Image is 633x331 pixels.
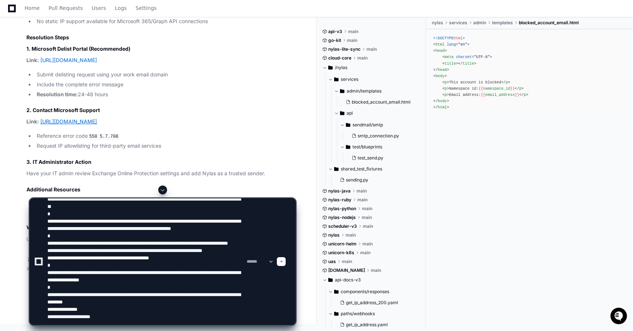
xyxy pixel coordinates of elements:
span: This account is blocked Namespace id: [433,36,510,91]
div: Start new chat [25,55,120,62]
strong: Resolution time: [37,91,78,97]
strong: Link: [26,57,39,63]
span: < > [442,61,458,65]
span: </ > [515,86,524,91]
svg: Directory [340,109,344,118]
span: sending.py [346,177,368,183]
h3: 1. Microsoft Delist Portal (Recommended) [26,45,296,53]
svg: Directory [334,75,339,84]
span: nylas [432,20,443,26]
span: </ > [433,105,449,109]
span: nylas-lite-sync [328,46,361,52]
span: sendmail/smtp [352,122,383,128]
span: services [449,20,467,26]
span: api-v3 [328,29,342,35]
span: < > [442,93,449,97]
span: namespace_id [483,86,510,91]
span: html [438,105,447,109]
span: p [519,86,521,91]
span: p [445,93,447,97]
h3: 3. IT Administrator Action [26,158,296,166]
span: charset [456,55,472,59]
span: Logs [115,6,127,10]
button: api [334,107,420,119]
svg: Directory [346,143,350,151]
span: body [435,73,445,78]
div: We're offline, we'll be back soon [25,62,96,68]
span: test/blueprints [352,144,382,150]
iframe: Open customer support [610,307,629,327]
span: templates [492,20,513,26]
span: {{ }} [481,93,519,97]
span: "UTF-8" [474,55,490,59]
span: Pull Requests [48,6,83,10]
span: html [453,36,463,40]
span: cloud-core [328,55,351,61]
span: </ > [433,67,449,72]
span: < > [442,80,449,84]
a: Powered byPylon [52,77,89,83]
h2: Resolution Steps [26,34,296,41]
button: sendmail/smtp [340,119,420,131]
span: < > [433,73,447,78]
span: title [445,61,456,65]
span: title [463,61,474,65]
a: [URL][DOMAIN_NAME] [40,57,97,63]
span: admin/templates [347,88,381,94]
button: services [328,73,420,85]
button: sending.py [337,175,416,185]
button: test/blueprints [340,141,420,153]
img: PlayerZero [7,7,22,22]
li: Include the complete error message [35,80,296,89]
span: body [438,99,447,103]
div: Welcome [7,29,134,41]
span: <!DOCTYPE > [433,36,465,40]
a: [URL][DOMAIN_NAME] [40,118,97,125]
span: Email address: [433,86,524,97]
li: Request IP allowlisting for third-party email services [35,142,296,150]
span: < > [442,86,449,91]
span: /nylas [335,65,347,71]
span: admin [473,20,486,26]
span: lang [447,42,456,47]
p: Have your IT admin review Exchange Online Protection settings and add Nylas as a trusted sender. [26,169,296,178]
button: smtp_connection.py [349,131,416,141]
img: 1736555170064-99ba0984-63c1-480f-8ee9-699278ef63ed [7,55,21,68]
span: p [445,80,447,84]
button: test_send.py [349,153,416,163]
span: Home [25,6,40,10]
span: main [348,29,358,35]
span: "en" [458,42,467,47]
span: main [347,37,357,43]
span: head [438,67,447,72]
span: p [524,93,526,97]
span: blocked_account_email.html [352,99,410,105]
span: </ > [501,80,510,84]
svg: Directory [334,165,339,173]
span: </ > [458,61,476,65]
button: blocked_account_email.html [343,97,416,107]
span: go-kit [328,37,341,43]
button: shared_test_fixtures [328,163,420,175]
li: Submit delisting request using your work email domain [35,71,296,79]
span: Users [92,6,106,10]
span: Pylon [73,77,89,83]
span: </ > [519,93,528,97]
svg: Directory [346,120,350,129]
span: Settings [135,6,156,10]
span: < = > [442,55,492,59]
span: test_send.py [358,155,383,161]
h3: 2. Contact Microsoft Support [26,107,296,114]
span: html [435,42,445,47]
span: email_address [485,93,515,97]
span: p [506,80,508,84]
span: p [445,86,447,91]
span: smtp_connection.py [358,133,399,139]
strong: Link: [26,118,39,125]
span: meta [445,55,454,59]
li: 24-48 hours [35,90,296,99]
span: api [347,110,353,116]
span: < > [433,48,447,53]
span: {{ }} [478,86,515,91]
